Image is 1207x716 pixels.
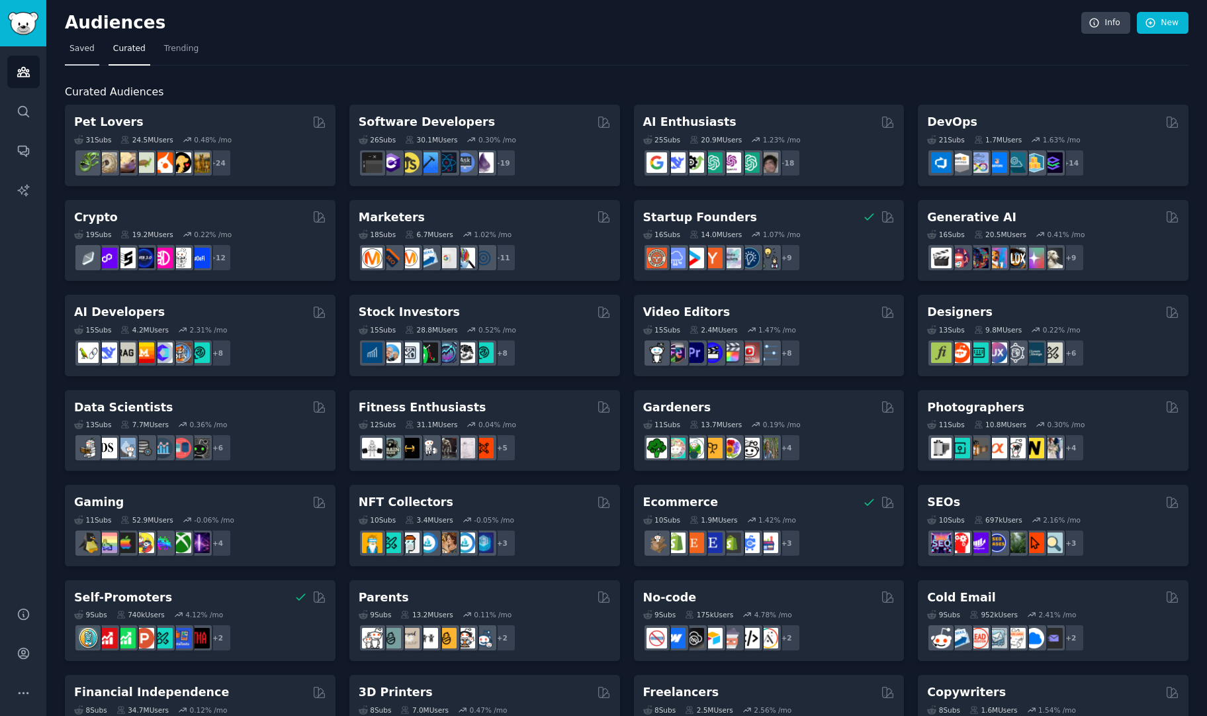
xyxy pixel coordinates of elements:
[773,244,801,272] div: + 9
[436,628,457,648] img: NewParents
[647,533,667,553] img: dropship
[362,438,382,458] img: GYM
[152,533,173,553] img: gamers
[74,589,172,606] h2: Self-Promoters
[120,515,173,525] div: 52.9M Users
[473,628,494,648] img: Parents
[968,152,989,173] img: Docker_DevOps
[488,149,516,177] div: + 19
[721,628,741,648] img: nocodelowcode
[185,610,223,619] div: 4.12 % /mo
[974,325,1022,334] div: 9.8M Users
[647,342,667,363] img: gopro
[690,325,738,334] div: 2.4M Users
[152,342,173,363] img: OpenSourceAI
[78,342,99,363] img: LangChain
[647,248,667,268] img: EntrepreneurRideAlong
[643,589,697,606] h2: No-code
[134,438,154,458] img: dataengineering
[665,342,686,363] img: editors
[927,135,964,144] div: 21 Sub s
[488,244,516,272] div: + 11
[171,152,191,173] img: PetAdvice
[927,230,964,239] div: 16 Sub s
[78,628,99,648] img: AppIdeas
[702,152,723,173] img: chatgpt_promptDesign
[399,342,420,363] img: Forex
[113,43,146,55] span: Curated
[739,342,760,363] img: Youtubevideo
[773,149,801,177] div: + 18
[436,533,457,553] img: CryptoArt
[1042,628,1063,648] img: EmailOutreach
[74,494,124,511] h2: Gaming
[1047,420,1085,429] div: 0.30 % /mo
[1043,135,1081,144] div: 1.63 % /mo
[763,135,801,144] div: 1.23 % /mo
[115,438,136,458] img: statistics
[204,149,232,177] div: + 24
[1024,533,1044,553] img: GoogleSearchConsole
[418,342,438,363] img: Trading
[950,628,970,648] img: Emailmarketing
[1137,12,1188,34] a: New
[134,248,154,268] img: web3
[473,342,494,363] img: technicalanalysis
[931,438,952,458] img: analog
[74,325,111,334] div: 15 Sub s
[204,339,232,367] div: + 8
[380,342,401,363] img: ValueInvesting
[927,515,964,525] div: 10 Sub s
[665,628,686,648] img: webflow
[418,152,438,173] img: iOSProgramming
[120,420,169,429] div: 7.7M Users
[665,152,686,173] img: DeepSeek
[987,152,1007,173] img: DevOpsLinks
[189,248,210,268] img: defi_
[643,420,680,429] div: 11 Sub s
[690,420,742,429] div: 13.7M Users
[488,339,516,367] div: + 8
[968,628,989,648] img: LeadGeneration
[1005,533,1026,553] img: Local_SEO
[643,114,737,130] h2: AI Enthusiasts
[702,248,723,268] img: ycombinator
[359,589,409,606] h2: Parents
[721,533,741,553] img: reviewmyshopify
[721,342,741,363] img: finalcutpro
[1005,248,1026,268] img: FluxAI
[643,494,719,511] h2: Ecommerce
[359,114,495,130] h2: Software Developers
[189,438,210,458] img: data
[690,515,738,525] div: 1.9M Users
[702,628,723,648] img: Airtable
[721,438,741,458] img: flowers
[773,624,801,652] div: + 2
[987,438,1007,458] img: SonyAlpha
[120,230,173,239] div: 19.2M Users
[78,248,99,268] img: ethfinance
[927,399,1024,416] h2: Photographers
[400,610,453,619] div: 13.2M Users
[359,399,486,416] h2: Fitness Enthusiasts
[931,152,952,173] img: azuredevops
[1057,624,1085,652] div: + 2
[120,325,169,334] div: 4.2M Users
[405,420,457,429] div: 31.1M Users
[665,248,686,268] img: SaaS
[927,114,977,130] h2: DevOps
[1057,434,1085,462] div: + 4
[359,494,453,511] h2: NFT Collectors
[380,533,401,553] img: NFTMarketplace
[359,135,396,144] div: 26 Sub s
[643,325,680,334] div: 15 Sub s
[97,438,117,458] img: datascience
[405,230,453,239] div: 6.7M Users
[65,13,1081,34] h2: Audiences
[1005,152,1026,173] img: platformengineering
[1005,342,1026,363] img: userexperience
[773,529,801,557] div: + 3
[773,434,801,462] div: + 4
[478,325,516,334] div: 0.52 % /mo
[473,533,494,553] img: DigitalItems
